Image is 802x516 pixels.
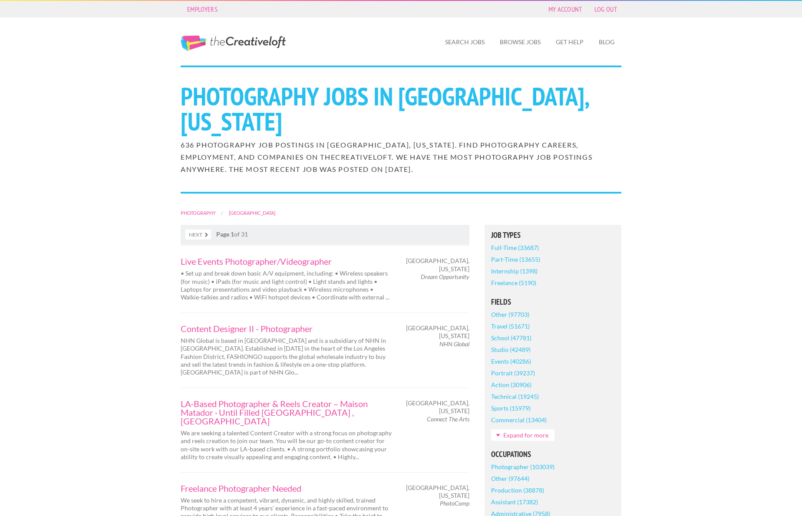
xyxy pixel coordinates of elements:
a: Photographer (103039) [491,461,554,473]
a: Travel (51671) [491,320,530,332]
a: Get Help [549,32,591,52]
a: Portrait (39237) [491,367,535,379]
p: We are seeking a talented Content Creator with a strong focus on photography and reels creation t... [181,429,393,461]
h5: Job Types [491,231,615,239]
a: LA-Based Photographer & Reels Creator – Maison Matador · Until Filled [GEOGRAPHIC_DATA] , [GEOGRA... [181,399,393,425]
a: My Account [544,3,587,15]
a: Sports (15979) [491,402,531,414]
a: Content Designer II - Photographer [181,324,393,333]
a: Freelance Photographer Needed [181,484,393,493]
a: Browse Jobs [493,32,548,52]
a: Photography [181,210,216,216]
a: Log Out [590,3,621,15]
p: • Set up and break down basic A/V equipment, including: • Wireless speakers (for music) • iPads (... [181,270,393,301]
a: Other (97644) [491,473,529,484]
nav: of 31 [181,225,469,245]
a: Search Jobs [438,32,492,52]
h2: 636 Photography job postings in [GEOGRAPHIC_DATA], [US_STATE]. Find Photography careers, employme... [181,139,621,175]
a: Live Events Photographer/Videographer [181,257,393,266]
a: School (47781) [491,332,531,344]
h1: Photography Jobs in [GEOGRAPHIC_DATA], [US_STATE] [181,84,621,134]
a: Production (38878) [491,484,544,496]
a: Events (40286) [491,355,531,367]
span: [GEOGRAPHIC_DATA], [US_STATE] [406,399,469,415]
a: Next [185,230,211,240]
a: Blog [592,32,621,52]
h5: Fields [491,298,615,306]
a: Internship (1398) [491,265,538,277]
p: NHN Global is based in [GEOGRAPHIC_DATA] and is a subsidiary of NHN in [GEOGRAPHIC_DATA]. Establi... [181,337,393,376]
a: Other (97703) [491,309,529,320]
a: Studio (42489) [491,344,531,355]
a: Commercial (13404) [491,414,547,426]
em: NHN Global [439,340,469,348]
span: [GEOGRAPHIC_DATA], [US_STATE] [406,257,469,273]
a: Technical (19245) [491,391,539,402]
a: Freelance (5190) [491,277,536,289]
a: Employers [183,3,222,15]
em: Dream Opportunity [421,273,469,280]
a: Assistant (17382) [491,496,538,508]
a: Action (30906) [491,379,531,391]
strong: Page 1 [216,230,234,238]
h5: Occupations [491,450,615,458]
a: Part-Time (13655) [491,253,540,265]
span: [GEOGRAPHIC_DATA], [US_STATE] [406,484,469,500]
a: Expand for more [491,429,554,441]
span: [GEOGRAPHIC_DATA], [US_STATE] [406,324,469,340]
em: PhotoComp [440,500,469,507]
em: Connect The Arts [427,415,469,423]
a: [GEOGRAPHIC_DATA] [229,210,275,216]
a: Full-Time (33687) [491,242,539,253]
a: The Creative Loft [181,36,286,51]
